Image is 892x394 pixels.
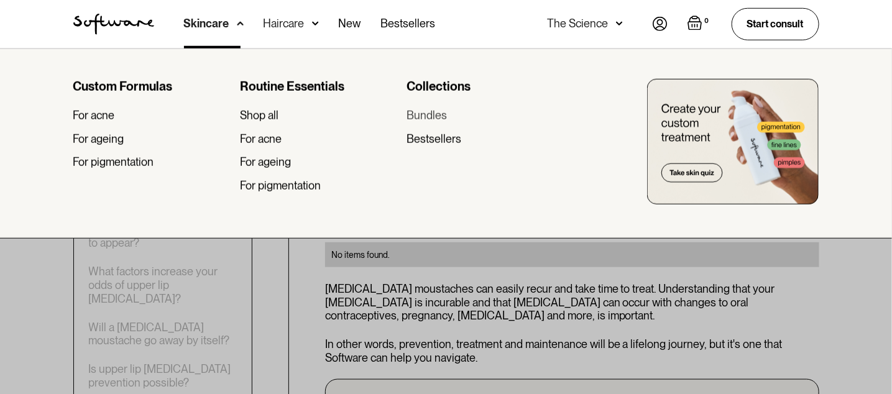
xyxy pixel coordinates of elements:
div: For pigmentation [73,155,154,169]
img: arrow down [237,17,244,30]
div: The Science [548,17,609,30]
a: Bestsellers [407,132,563,146]
img: Software Logo [73,14,154,35]
div: Haircare [264,17,305,30]
a: home [73,14,154,35]
div: For pigmentation [240,179,321,193]
a: For acne [73,109,230,122]
a: For ageing [73,132,230,146]
a: For pigmentation [240,179,397,193]
div: Skincare [184,17,229,30]
img: arrow down [312,17,319,30]
img: create you custom treatment bottle [647,79,819,204]
a: Shop all [240,109,397,122]
div: Bundles [407,109,447,122]
div: For ageing [240,155,291,169]
div: For acne [73,109,115,122]
div: Bestsellers [407,132,461,146]
a: Start consult [732,8,819,40]
img: arrow down [616,17,623,30]
div: Routine Essentials [240,79,397,94]
a: For acne [240,132,397,146]
div: For acne [240,132,282,146]
a: For ageing [240,155,397,169]
div: For ageing [73,132,124,146]
a: Bundles [407,109,563,122]
a: For pigmentation [73,155,230,169]
div: 0 [702,16,712,27]
div: Custom Formulas [73,79,230,94]
div: Shop all [240,109,278,122]
a: Open empty cart [687,16,712,33]
div: Collections [407,79,563,94]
